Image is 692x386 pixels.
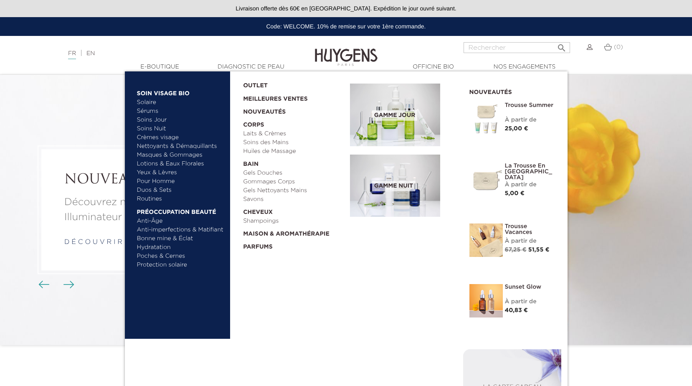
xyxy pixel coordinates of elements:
[243,156,344,169] a: Bain
[505,223,555,235] a: Trousse Vacances
[505,126,528,132] span: 25,00 €
[243,204,344,217] a: Cheveux
[350,155,457,217] a: Gamme nuit
[505,247,527,253] span: 67,25 €
[137,177,224,186] a: Pour Homme
[243,90,337,104] a: Meilleures Ventes
[64,239,122,246] a: d é c o u v r i r
[464,42,570,53] input: Rechercher
[505,180,555,189] div: À partir de
[137,107,224,116] a: Sérums
[243,226,344,239] a: Maison & Aromathérapie
[554,40,569,51] button: 
[137,151,224,160] a: Masques & Gommages
[243,77,337,90] a: OUTLET
[243,117,344,130] a: Corps
[243,186,344,195] a: Gels Nettoyants Mains
[505,297,555,306] div: À partir de
[137,160,224,168] a: Lotions & Eaux Florales
[350,84,440,146] img: routine_jour_banner.jpg
[243,104,344,117] a: Nouveautés
[137,203,224,217] a: Préoccupation beauté
[469,223,503,257] img: La Trousse vacances
[243,217,344,226] a: Shampoings
[42,278,69,291] div: Boutons du carrousel
[243,147,344,156] a: Huiles de Massage
[350,84,457,146] a: Gamme jour
[243,138,344,147] a: Soins des Mains
[557,41,567,51] i: 
[137,217,224,226] a: Anti-Âge
[137,133,224,142] a: Crèmes visage
[528,247,550,253] span: 51,55 €
[137,234,224,243] a: Bonne mine & Éclat
[243,178,344,186] a: Gommages Corps
[505,116,555,124] div: À partir de
[137,116,224,124] a: Soins Jour
[64,173,241,188] a: NOUVEAU !
[469,163,503,196] img: La Trousse en Coton
[505,190,525,196] span: 5,00 €
[243,195,344,204] a: Savons
[505,284,555,290] a: Sunset Glow
[392,63,475,71] a: Officine Bio
[505,237,555,246] div: À partir de
[469,284,503,317] img: Sunset glow- un teint éclatant
[137,142,224,151] a: Nettoyants & Démaquillants
[505,102,555,108] a: Trousse Summer
[350,155,440,217] img: routine_nuit_banner.jpg
[86,51,95,56] a: EN
[243,239,344,251] a: Parfums
[243,130,344,138] a: Laits & Crèmes
[64,195,241,225] a: Découvrez notre Élixir Perfecteur Illuminateur !
[68,51,76,59] a: FR
[614,44,623,50] span: (0)
[137,261,224,269] a: Protection solaire
[315,35,378,67] img: Huygens
[137,243,224,252] a: Hydratation
[64,48,282,58] div: |
[118,63,202,71] a: E-Boutique
[137,124,217,133] a: Soins Nuit
[469,102,503,136] img: Trousse Summer
[372,110,417,121] span: Gamme jour
[469,86,555,96] h2: Nouveautés
[372,181,415,191] span: Gamme nuit
[137,168,224,177] a: Yeux & Lèvres
[137,98,224,107] a: Solaire
[137,252,224,261] a: Poches & Cernes
[505,307,528,313] span: 40,83 €
[483,63,566,71] a: Nos engagements
[209,63,293,71] a: Diagnostic de peau
[243,169,344,178] a: Gels Douches
[137,226,224,234] a: Anti-imperfections & Matifiant
[505,163,555,180] a: La Trousse en [GEOGRAPHIC_DATA]
[137,195,224,203] a: Routines
[137,186,224,195] a: Duos & Sets
[137,85,224,98] a: Soin Visage Bio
